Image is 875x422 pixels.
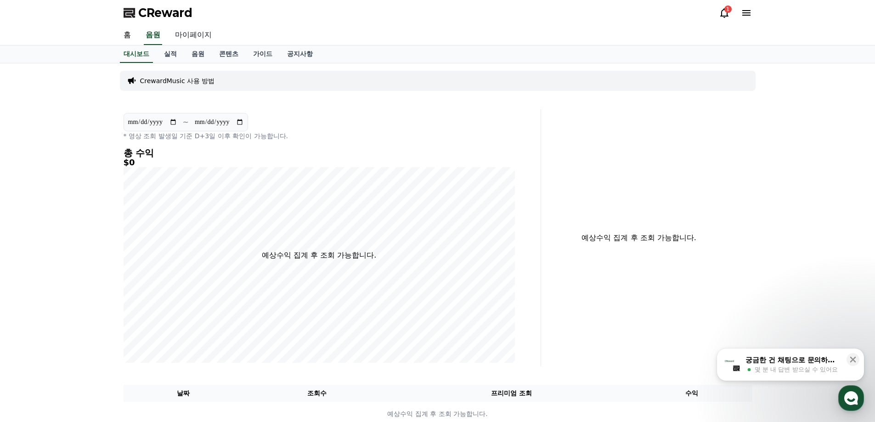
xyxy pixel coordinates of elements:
[116,26,138,45] a: 홈
[280,45,320,63] a: 공지사항
[124,6,192,20] a: CReward
[84,305,95,313] span: 대화
[140,76,215,85] a: CrewardMusic 사용 방법
[29,305,34,312] span: 홈
[124,409,751,419] p: 예상수익 집계 후 조회 가능합니다.
[142,305,153,312] span: 설정
[124,158,515,167] h5: $0
[119,291,176,314] a: 설정
[243,385,390,402] th: 조회수
[120,45,153,63] a: 대시보드
[124,148,515,158] h4: 총 수익
[144,26,162,45] a: 음원
[184,45,212,63] a: 음원
[183,117,189,128] p: ~
[124,385,243,402] th: 날짜
[124,131,515,141] p: * 영상 조회 발생일 기준 D+3일 이후 확인이 가능합니다.
[168,26,219,45] a: 마이페이지
[719,7,730,18] a: 1
[246,45,280,63] a: 가이드
[212,45,246,63] a: 콘텐츠
[548,232,730,243] p: 예상수익 집계 후 조회 가능합니다.
[61,291,119,314] a: 대화
[138,6,192,20] span: CReward
[632,385,752,402] th: 수익
[157,45,184,63] a: 실적
[724,6,732,13] div: 1
[262,250,376,261] p: 예상수익 집계 후 조회 가능합니다.
[3,291,61,314] a: 홈
[391,385,632,402] th: 프리미엄 조회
